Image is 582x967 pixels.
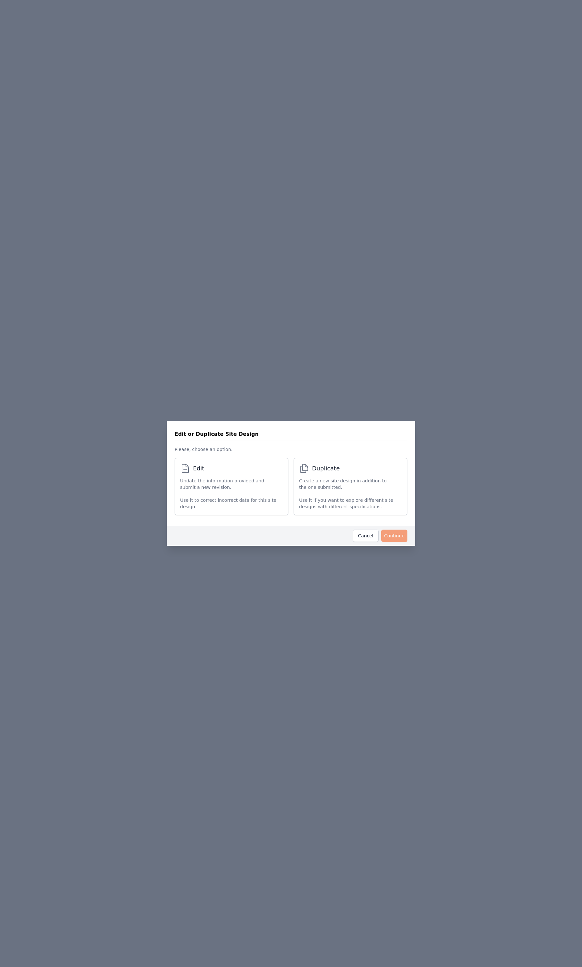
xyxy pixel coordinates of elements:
[175,430,259,438] h3: Edit or Duplicate Site Design
[353,530,379,542] button: Cancel
[180,478,276,490] p: Update the information provided and submit a new revision.
[312,464,340,473] span: Duplicate
[299,497,395,510] p: Use it if you want to explore different site designs with different specifications.
[180,497,276,510] p: Use it to correct incorrect data for this site design.
[299,478,395,490] p: Create a new site design in addition to the one submitted.
[193,464,204,473] span: Edit
[381,530,407,542] button: Continue
[175,441,407,453] p: Please, choose an option:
